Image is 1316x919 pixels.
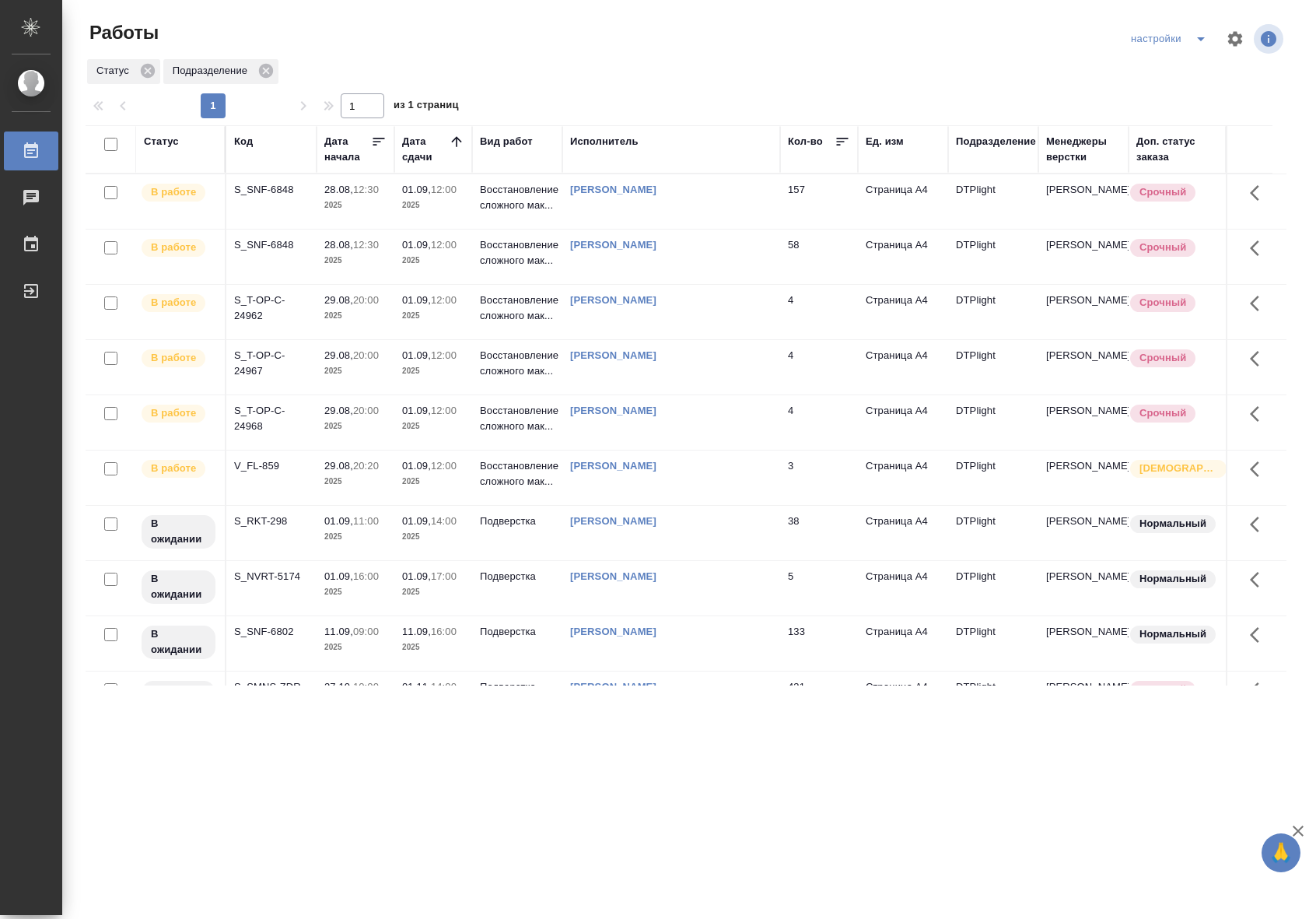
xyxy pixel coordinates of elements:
button: Здесь прячутся важные кнопки [1241,561,1278,598]
td: 5 [780,561,858,616]
td: DTPlight [948,285,1038,339]
button: Здесь прячутся важные кнопки [1241,285,1278,322]
a: [PERSON_NAME] [570,405,656,416]
p: Срочный [1139,295,1186,310]
span: Работы [86,20,159,45]
div: Подразделение [163,59,278,84]
p: 2025 [402,584,464,600]
p: В работе [151,240,196,255]
div: Дата начала [324,134,371,165]
p: 2025 [324,198,387,213]
p: Статус [96,63,135,79]
p: 12:30 [353,239,379,251]
button: Здесь прячутся важные кнопки [1241,616,1278,654]
p: 2025 [402,198,464,213]
p: В работе [151,184,196,200]
td: Страница А4 [858,230,948,284]
p: Восстановление сложного мак... [480,403,555,434]
p: [PERSON_NAME] [1046,237,1121,253]
p: 2025 [324,419,387,434]
div: Менеджеры верстки [1046,134,1121,165]
button: Здесь прячутся важные кнопки [1241,395,1278,433]
td: Страница А4 [858,561,948,616]
p: 2025 [324,474,387,489]
p: [PERSON_NAME] [1046,403,1121,419]
p: Восстановление сложного мак... [480,293,555,324]
td: 3 [780,451,858,505]
span: 🙏 [1268,837,1294,869]
button: Здесь прячутся важные кнопки [1241,451,1278,488]
td: Страница А4 [858,285,948,339]
p: В работе [151,461,196,476]
div: S_NVRT-5174 [234,569,309,584]
div: Исполнитель назначен, приступать к работе пока рано [140,514,217,550]
p: 09:00 [353,626,379,637]
p: [PERSON_NAME] [1046,679,1121,695]
div: Исполнитель выполняет работу [140,348,217,369]
p: 2025 [402,308,464,324]
p: 12:00 [431,184,457,195]
div: Исполнитель выполняет работу [140,237,217,258]
p: Подверстка [480,624,555,640]
p: Подразделение [173,63,253,79]
div: S_T-OP-C-24967 [234,348,309,379]
p: 01.09, [324,570,353,582]
div: Доп. статус заказа [1136,134,1218,165]
button: Здесь прячутся важные кнопки [1241,174,1278,212]
p: 11:00 [353,515,379,527]
div: Статус [87,59,160,84]
p: 11.09, [324,626,353,637]
a: [PERSON_NAME] [570,294,656,306]
p: 2025 [402,363,464,379]
td: Страница А4 [858,616,948,671]
div: S_SNF-6848 [234,237,309,253]
p: 16:00 [431,626,457,637]
p: Подверстка [480,679,555,695]
p: 11.09, [402,626,431,637]
p: 12:00 [431,294,457,306]
a: [PERSON_NAME] [570,460,656,472]
p: 2025 [324,640,387,655]
button: Здесь прячутся важные кнопки [1241,506,1278,543]
div: S_SNF-6802 [234,624,309,640]
div: Исполнитель выполняет работу [140,458,217,479]
p: В ожидании [151,682,206,713]
a: [PERSON_NAME] [570,515,656,527]
div: Исполнитель [570,134,639,149]
a: [PERSON_NAME] [570,349,656,361]
p: Восстановление сложного мак... [480,458,555,489]
button: Здесь прячутся важные кнопки [1241,230,1278,267]
td: DTPlight [948,506,1038,560]
p: 10:00 [353,681,379,693]
p: 16:00 [353,570,379,582]
p: [PERSON_NAME] [1046,569,1121,584]
p: В ожидании [151,626,206,658]
div: S_SNF-6848 [234,182,309,198]
td: 4 [780,395,858,450]
p: В работе [151,405,196,421]
p: 20:20 [353,460,379,472]
button: Здесь прячутся важные кнопки [1241,340,1278,377]
p: Срочный [1139,350,1186,366]
p: 01.09, [402,405,431,416]
a: [PERSON_NAME] [570,239,656,251]
td: Страница А4 [858,672,948,726]
p: Восстановление сложного мак... [480,182,555,213]
p: 12:30 [353,184,379,195]
p: Срочный [1139,405,1186,421]
a: [PERSON_NAME] [570,184,656,195]
td: 58 [780,230,858,284]
p: [PERSON_NAME] [1046,182,1121,198]
div: Ед. изм [866,134,904,149]
p: 28.08, [324,239,353,251]
p: 14:00 [431,681,457,693]
a: [PERSON_NAME] [570,570,656,582]
button: Здесь прячутся важные кнопки [1241,672,1278,709]
p: 27.10, [324,681,353,693]
td: 4 [780,285,858,339]
p: 01.09, [402,570,431,582]
div: S_RKT-298 [234,514,309,529]
div: Дата сдачи [402,134,449,165]
p: 20:00 [353,405,379,416]
div: Исполнитель назначен, приступать к работе пока рано [140,679,217,716]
